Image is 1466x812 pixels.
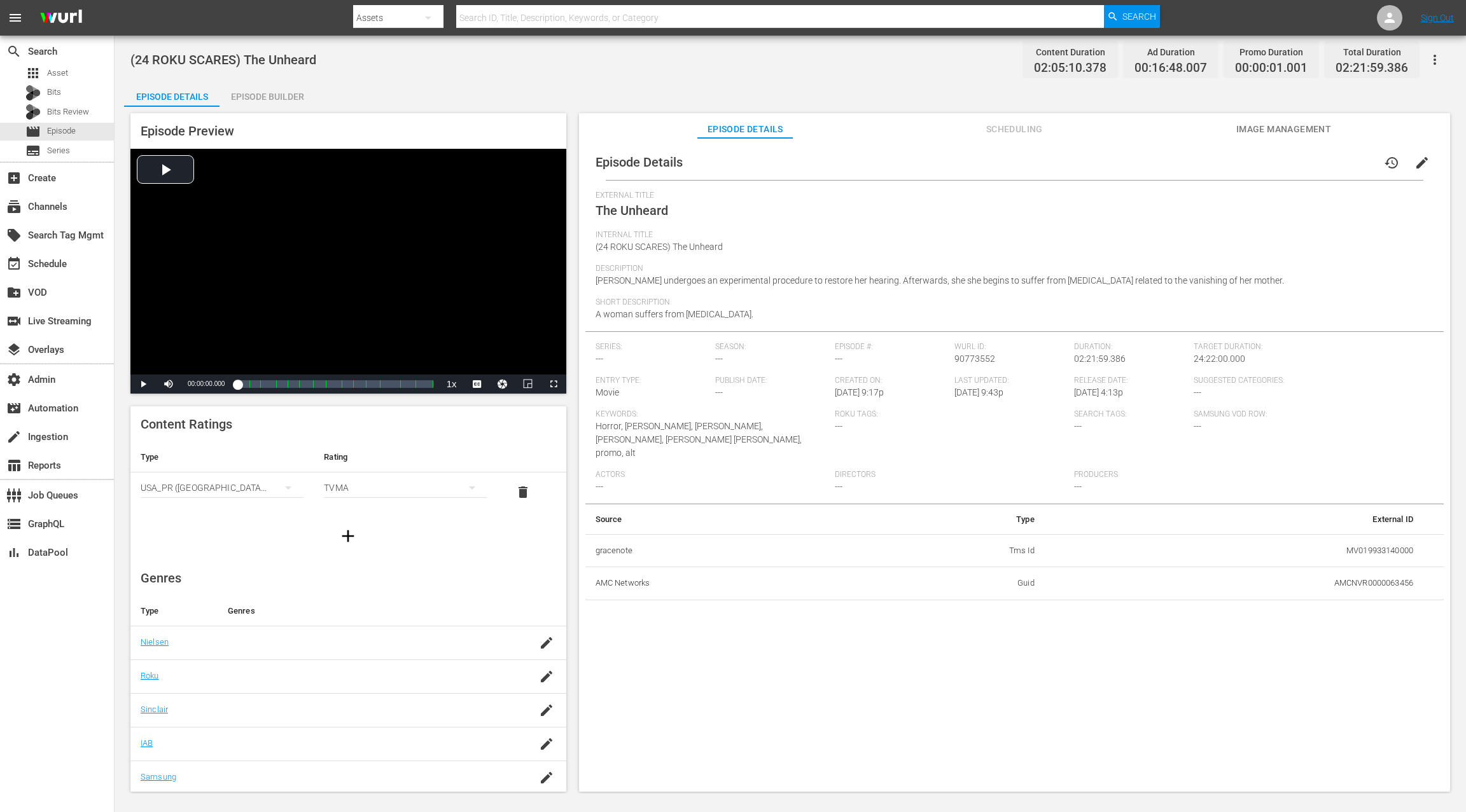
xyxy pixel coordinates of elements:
a: Roku [141,671,159,680]
span: Search [6,44,22,59]
button: Picture-in-Picture [515,375,541,394]
span: Target Duration: [1194,342,1427,352]
button: Captions [464,375,490,394]
span: edit [1414,155,1430,170]
button: Jump To Time [490,375,515,394]
span: Short Description [596,298,1427,308]
span: 02:05:10.378 [1034,61,1106,76]
span: Actors [596,470,828,480]
span: Episode #: [835,342,948,352]
span: Release Date: [1074,376,1187,386]
a: Samsung [141,772,176,781]
span: Asset [25,65,41,81]
button: edit [1407,148,1437,178]
span: --- [835,354,842,364]
span: --- [715,387,723,397]
span: Ingestion [6,429,22,444]
span: Samsung VOD Row: [1194,409,1307,420]
span: Create [6,170,22,186]
span: Suggested Categories: [1194,376,1427,386]
table: simple table [585,504,1444,600]
span: delete [515,485,531,500]
table: simple table [130,442,566,512]
span: Movie [596,387,619,397]
span: --- [596,481,603,492]
span: 24:22:00.000 [1194,354,1245,364]
span: Episode Details [596,155,683,170]
span: Scheduling [967,121,1062,137]
span: [PERSON_NAME] undergoes an experimental procedure to restore her hearing. Afterwards, she she beg... [596,275,1284,286]
div: Total Duration [1336,43,1408,61]
span: Search Tags: [1074,409,1187,420]
span: Publish Date: [715,376,828,386]
span: Content Ratings [141,416,232,432]
span: 90773552 [954,354,995,364]
span: --- [596,354,603,364]
span: Episode [47,125,76,137]
span: Asset [47,67,68,79]
span: --- [835,481,842,492]
th: AMC Networks [585,567,870,600]
span: --- [1074,481,1082,492]
span: 02:21:59.386 [1336,61,1408,76]
div: Episode Builder [220,81,315,112]
th: Genres [218,596,520,626]
span: Genres [141,570,181,586]
span: DataPool [6,545,22,560]
button: Episode Builder [220,81,315,107]
span: VOD [6,285,22,300]
span: Overlays [6,342,22,357]
img: ans4CAIJ8jUAAAAAAAAAAAAAAAAAAAAAAAAgQb4GAAAAAAAAAAAAAAAAAAAAAAAAJMjXAAAAAAAAAAAAAAAAAAAAAAAAgAT5G... [31,3,92,33]
span: menu [8,10,23,25]
th: Type [130,596,218,626]
span: Internal Title [596,230,1427,240]
div: Video Player [130,149,566,394]
div: Ad Duration [1134,43,1207,61]
span: Series [47,144,70,157]
span: Live Streaming [6,313,22,329]
span: Wurl ID: [954,342,1068,352]
span: Bits Review [47,106,89,118]
div: Episode Details [124,81,220,112]
a: IAB [141,738,153,748]
span: Search Tag Mgmt [6,228,22,243]
td: MV019933140000 [1045,534,1423,567]
span: Automation [6,401,22,416]
span: Horror, [PERSON_NAME], [PERSON_NAME], [PERSON_NAME], [PERSON_NAME] [PERSON_NAME], promo, alt [596,421,802,458]
span: Keywords: [596,409,828,420]
span: Reports [6,458,22,473]
span: Directors [835,470,1068,480]
span: 00:16:48.007 [1134,61,1207,76]
button: Playback Rate [439,375,464,394]
span: [DATE] 9:43p [954,387,1003,397]
a: Nielsen [141,637,169,647]
button: Episode Details [124,81,220,107]
a: Sinclair [141,705,168,714]
span: A woman suffers from [MEDICAL_DATA]. [596,309,753,319]
button: history [1376,148,1407,178]
span: (24 ROKU SCARES) The Unheard [596,242,723,252]
a: Sign Out [1421,13,1454,23]
span: Job Queues [6,488,22,503]
th: gracenote [585,534,870,567]
span: GraphQL [6,516,22,532]
span: Search [1122,5,1156,28]
td: Tms Id [870,534,1045,567]
span: Entry Type: [596,376,709,386]
span: Schedule [6,256,22,272]
span: Channels [6,199,22,214]
th: Rating [314,442,497,472]
span: Episode Details [697,121,793,137]
span: (24 ROKU SCARES) The Unheard [130,52,316,67]
span: Roku Tags: [835,409,1068,420]
th: Type [130,442,314,472]
div: Bits Review [25,104,41,120]
span: --- [1194,387,1201,397]
span: Description [596,264,1427,274]
span: --- [1194,421,1201,431]
span: 02:21:59.386 [1074,354,1126,364]
div: Content Duration [1034,43,1106,61]
div: TVMA [324,470,487,506]
span: Duration: [1074,342,1187,352]
span: --- [835,421,842,431]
